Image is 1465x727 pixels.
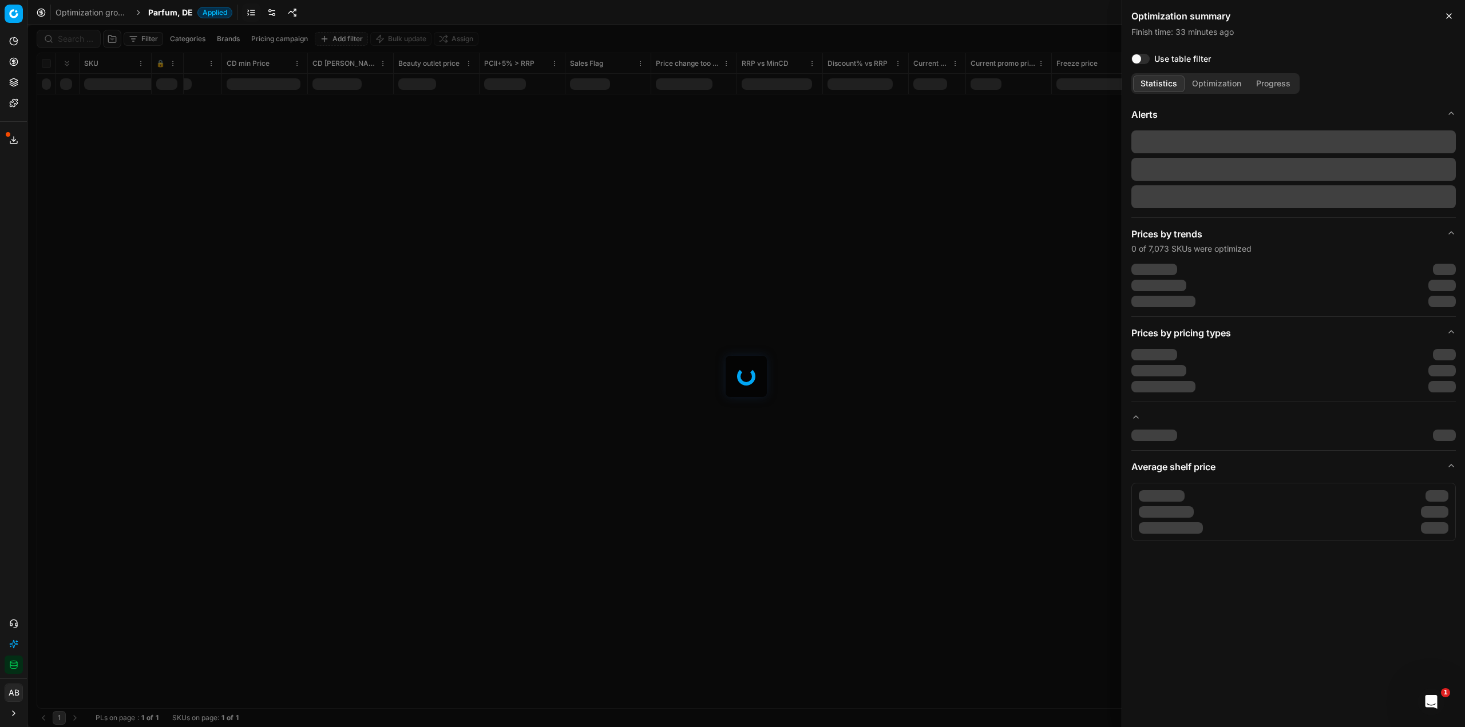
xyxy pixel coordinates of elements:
[1131,9,1456,23] h2: Optimization summary
[1131,451,1456,483] button: Average shelf price
[148,7,232,18] span: Parfum, DEApplied
[1131,264,1456,316] div: Prices by trends0 of 7,073 SKUs were optimized
[1131,349,1456,402] div: Prices by pricing types
[1131,243,1252,255] p: 0 of 7,073 SKUs were optimized
[1131,317,1456,349] button: Prices by pricing types
[1133,76,1185,92] button: Statistics
[1131,130,1456,217] div: Alerts
[1441,688,1450,697] span: 1
[197,7,232,18] span: Applied
[5,684,23,702] button: AB
[1131,26,1456,38] p: Finish time : 33 minutes ago
[1249,76,1298,92] button: Progress
[1131,227,1252,241] h5: Prices by trends
[1418,688,1445,716] iframe: Intercom live chat
[1131,218,1456,264] button: Prices by trends0 of 7,073 SKUs were optimized
[1185,76,1249,92] button: Optimization
[1131,98,1456,130] button: Alerts
[56,7,232,18] nav: breadcrumb
[148,7,193,18] span: Parfum, DE
[1131,483,1456,550] div: Average shelf price
[56,7,129,18] a: Optimization groups
[1154,55,1211,63] label: Use table filter
[5,684,22,701] span: AB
